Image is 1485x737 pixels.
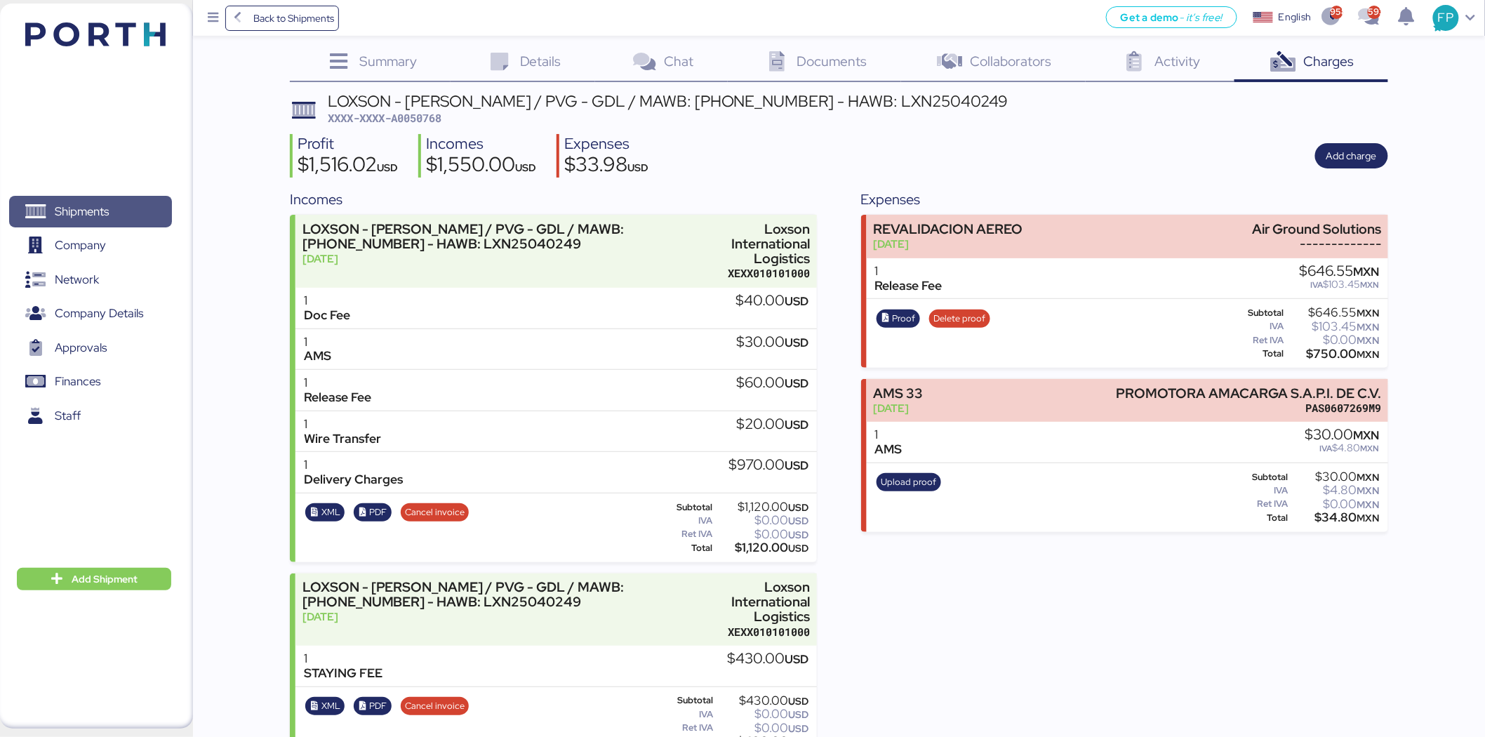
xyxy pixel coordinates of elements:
[657,503,712,512] div: Subtotal
[657,529,712,539] div: Ret IVA
[736,376,808,391] div: $60.00
[354,697,392,715] button: PDF
[1155,52,1201,70] span: Activity
[875,442,903,457] div: AMS
[788,542,808,555] span: USD
[875,279,943,293] div: Release Fee
[1286,349,1380,359] div: $750.00
[785,651,808,667] span: USD
[1357,321,1380,333] span: MXN
[1116,401,1381,416] div: PAS0607269M9
[1361,443,1380,454] span: MXN
[304,390,371,405] div: Release Fee
[873,401,923,416] div: [DATE]
[55,371,100,392] span: Finances
[9,196,172,228] a: Shipments
[1286,335,1380,345] div: $0.00
[929,310,990,328] button: Delete proof
[369,698,387,714] span: PDF
[728,458,808,473] div: $970.00
[785,417,808,432] span: USD
[692,222,810,266] div: Loxson International Logistics
[788,695,808,708] span: USD
[1252,222,1381,237] div: Air Ground Solutions
[1228,349,1284,359] div: Total
[736,335,808,350] div: $30.00
[1116,386,1381,401] div: PROMOTORA AMACARGA S.A.P.I. DE C.V.
[1305,427,1380,443] div: $30.00
[1228,513,1288,523] div: Total
[426,154,536,178] div: $1,550.00
[873,237,1023,251] div: [DATE]
[1357,484,1380,497] span: MXN
[692,580,810,624] div: Loxson International Logistics
[55,201,109,222] span: Shipments
[1354,264,1380,279] span: MXN
[1228,321,1284,331] div: IVA
[875,427,903,442] div: 1
[1279,10,1311,25] div: English
[1320,443,1333,454] span: IVA
[727,651,808,667] div: $430.00
[1304,52,1354,70] span: Charges
[9,366,172,398] a: Finances
[55,303,143,324] span: Company Details
[564,154,648,178] div: $33.98
[354,503,392,522] button: PDF
[1311,279,1324,291] span: IVA
[1326,147,1377,164] span: Add charge
[304,417,381,432] div: 1
[717,723,809,733] div: $0.00
[1305,443,1380,453] div: $4.80
[1291,472,1380,482] div: $30.00
[304,666,382,681] div: STAYING FEE
[520,52,561,70] span: Details
[9,332,172,364] a: Approvals
[302,251,686,266] div: [DATE]
[1300,264,1380,279] div: $646.55
[893,311,916,326] span: Proof
[715,502,808,512] div: $1,120.00
[1357,471,1380,484] span: MXN
[304,432,381,446] div: Wire Transfer
[788,708,808,721] span: USD
[304,308,350,323] div: Doc Fee
[1354,427,1380,443] span: MXN
[1357,512,1380,524] span: MXN
[692,625,810,639] div: XEXX010101000
[785,376,808,391] span: USD
[735,293,808,309] div: $40.00
[627,161,648,174] span: USD
[657,710,714,719] div: IVA
[401,697,470,715] button: Cancel invoice
[797,52,867,70] span: Documents
[302,222,686,251] div: LOXSON - [PERSON_NAME] / PVG - GDL / MAWB: [PHONE_NUMBER] - HAWB: LXN25040249
[785,458,808,473] span: USD
[328,93,1008,109] div: LOXSON - [PERSON_NAME] / PVG - GDL / MAWB: [PHONE_NUMBER] - HAWB: LXN25040249
[304,376,371,390] div: 1
[55,338,107,358] span: Approvals
[861,189,1388,210] div: Expenses
[304,335,331,350] div: 1
[298,154,398,178] div: $1,516.02
[515,161,536,174] span: USD
[665,52,694,70] span: Chat
[1252,237,1381,251] div: -------------
[657,543,712,553] div: Total
[225,6,340,31] a: Back to Shipments
[359,52,417,70] span: Summary
[785,293,808,309] span: USD
[657,723,714,733] div: Ret IVA
[1286,321,1380,332] div: $103.45
[55,270,99,290] span: Network
[304,293,350,308] div: 1
[253,10,334,27] span: Back to Shipments
[788,514,808,527] span: USD
[971,52,1052,70] span: Collaborators
[302,609,686,624] div: [DATE]
[788,501,808,514] span: USD
[873,222,1023,237] div: REVALIDACION AEREO
[1228,499,1288,509] div: Ret IVA
[715,515,808,526] div: $0.00
[9,230,172,262] a: Company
